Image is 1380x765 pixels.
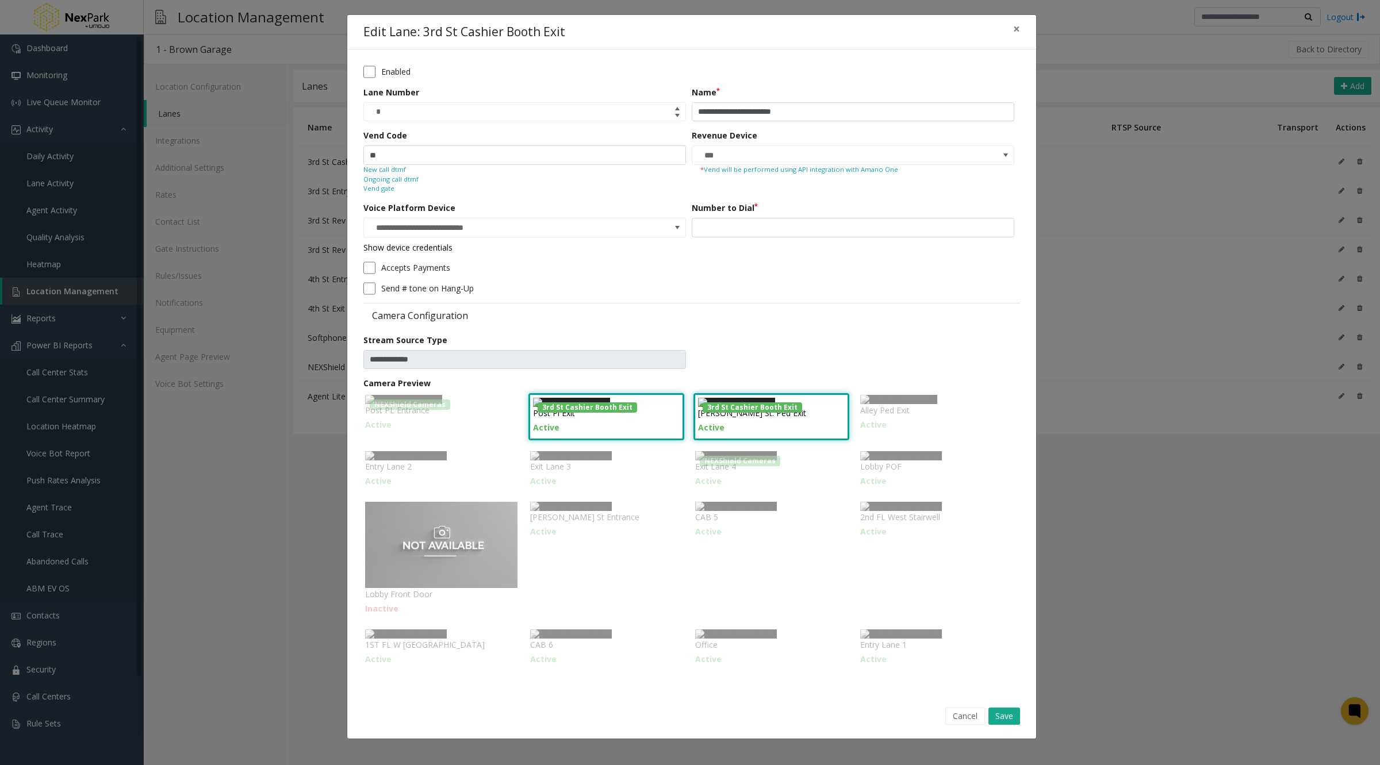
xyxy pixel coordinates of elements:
button: Cancel [945,708,985,725]
small: New call dtmf [363,165,406,175]
img: Camera Preview 38 [695,502,777,511]
img: Camera Preview 32 [365,451,447,460]
label: Camera Preview [363,377,431,389]
span: × [1013,21,1020,37]
img: Camera Preview 46 [860,629,942,639]
p: Active [533,421,680,433]
img: Camera Preview 33 [530,451,612,460]
p: Active [698,421,845,433]
img: Camera Preview 40 [365,629,447,639]
img: Camera Preview 42 [695,629,777,639]
img: Camera Preview 2 [533,398,610,407]
img: Camera Preview 37 [530,502,612,511]
label: Accepts Payments [381,262,450,274]
p: Active [860,418,1013,430]
p: CAB 6 [530,639,683,651]
img: Camera Preview 1 [365,395,442,404]
p: Lobby Front Door [365,588,517,600]
label: Name [692,86,720,98]
p: Inactive [365,602,517,614]
label: Vend Code [363,129,407,141]
p: [PERSON_NAME] St Entrance [530,511,683,523]
p: Active [860,653,1013,665]
p: Entry Lane 1 [860,639,1013,651]
button: Save [988,708,1020,725]
p: Exit Lane 4 [695,460,848,472]
img: Camera Preview 4 [860,395,937,404]
p: 2nd FL West Stairwell [860,511,1013,523]
button: Close [1005,15,1028,43]
label: Number to Dial [692,202,758,214]
label: Stream Source Type [363,334,447,346]
p: Active [365,475,517,487]
span: NEXShield Cameras [700,456,780,466]
img: Camera Preview 3 [698,398,775,407]
label: Camera Configuration [363,309,689,322]
label: Send # tone on Hang-Up [381,282,474,294]
p: Active [530,653,683,665]
a: Show device credentials [363,242,453,253]
p: Post PL Entrance [365,404,517,416]
span: 3rd St Cashier Booth Exit [703,402,802,413]
p: 1ST FL W [GEOGRAPHIC_DATA] [365,639,517,651]
label: Enabled [381,66,411,78]
p: Active [530,525,683,537]
p: [PERSON_NAME] St. Ped Exit [698,407,845,419]
p: Active [365,653,517,665]
h4: Edit Lane: 3rd St Cashier Booth Exit [363,23,565,41]
p: Active [695,525,848,537]
img: Preview unavailable [365,502,517,588]
img: Camera Preview 41 [530,629,612,639]
p: Active [695,653,848,665]
p: Office [695,639,848,651]
img: Camera Preview 34 [695,451,777,460]
img: Camera Preview 39 [860,502,942,511]
small: Vend gate [363,184,394,194]
label: Lane Number [363,86,419,98]
span: Decrease value [669,112,685,121]
p: Alley Ped Exit [860,404,1013,416]
span: Increase value [669,103,685,112]
span: NEXShield Cameras [370,399,450,410]
small: Ongoing call dtmf [363,175,419,184]
p: Active [530,475,683,487]
p: Active [860,525,1013,537]
label: Revenue Device [692,129,757,141]
p: Active [695,475,848,487]
p: Active [365,418,517,430]
small: Vend will be performed using API integration with Amano One [700,165,1006,175]
p: Entry Lane 2 [365,460,517,472]
p: Lobby POF [860,460,1013,472]
p: Post Pl Exit [533,407,680,419]
p: Exit Lane 3 [530,460,683,472]
span: 3rd St Cashier Booth Exit [538,402,637,413]
p: Active [860,475,1013,487]
img: Camera Preview 35 [860,451,942,460]
p: CAB 5 [695,511,848,523]
label: Voice Platform Device [363,202,455,214]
